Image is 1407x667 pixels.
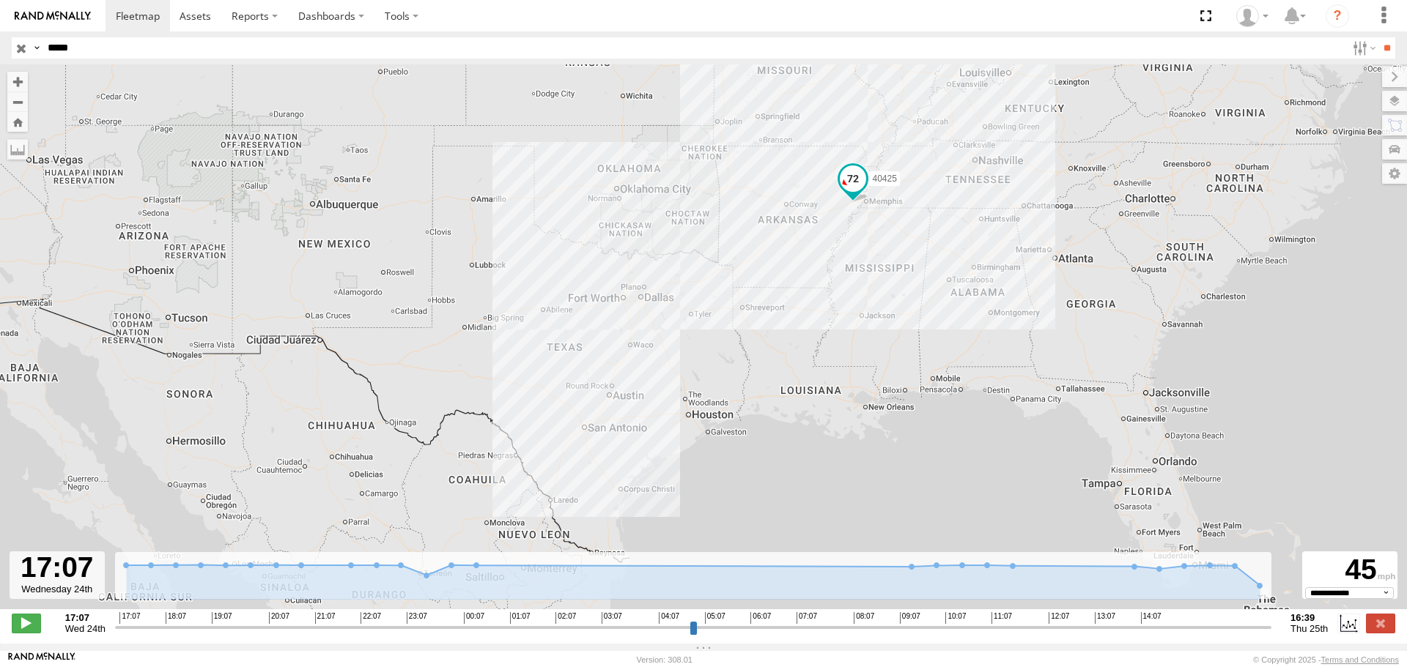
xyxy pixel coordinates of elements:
[1253,655,1399,664] div: © Copyright 2025 -
[1321,655,1399,664] a: Terms and Conditions
[361,612,381,624] span: 22:07
[1095,612,1115,624] span: 13:07
[602,612,622,624] span: 03:07
[7,139,28,160] label: Measure
[166,612,186,624] span: 18:07
[7,112,28,132] button: Zoom Home
[7,92,28,112] button: Zoom out
[31,37,43,59] label: Search Query
[1366,614,1395,633] label: Close
[797,612,817,624] span: 07:07
[1382,163,1407,184] label: Map Settings
[872,174,896,184] span: 40425
[1141,612,1162,624] span: 14:07
[1290,623,1328,634] span: Thu 25th Sep 2025
[991,612,1012,624] span: 11:07
[945,612,966,624] span: 10:07
[659,612,679,624] span: 04:07
[8,652,75,667] a: Visit our Website
[854,612,874,624] span: 08:07
[1304,554,1395,587] div: 45
[750,612,771,624] span: 06:07
[65,623,106,634] span: Wed 24th Sep 2025
[1231,5,1274,27] div: Caseta Laredo TX
[555,612,576,624] span: 02:07
[7,72,28,92] button: Zoom in
[510,612,531,624] span: 01:07
[65,612,106,623] strong: 17:07
[1347,37,1378,59] label: Search Filter Options
[1290,612,1328,623] strong: 16:39
[12,614,41,633] label: Play/Stop
[705,612,725,624] span: 05:07
[464,612,484,624] span: 00:07
[119,612,140,624] span: 17:07
[15,11,91,21] img: rand-logo.svg
[1326,4,1349,28] i: ?
[637,655,693,664] div: Version: 308.01
[1049,612,1069,624] span: 12:07
[212,612,232,624] span: 19:07
[315,612,336,624] span: 21:07
[269,612,289,624] span: 20:07
[407,612,427,624] span: 23:07
[900,612,920,624] span: 09:07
